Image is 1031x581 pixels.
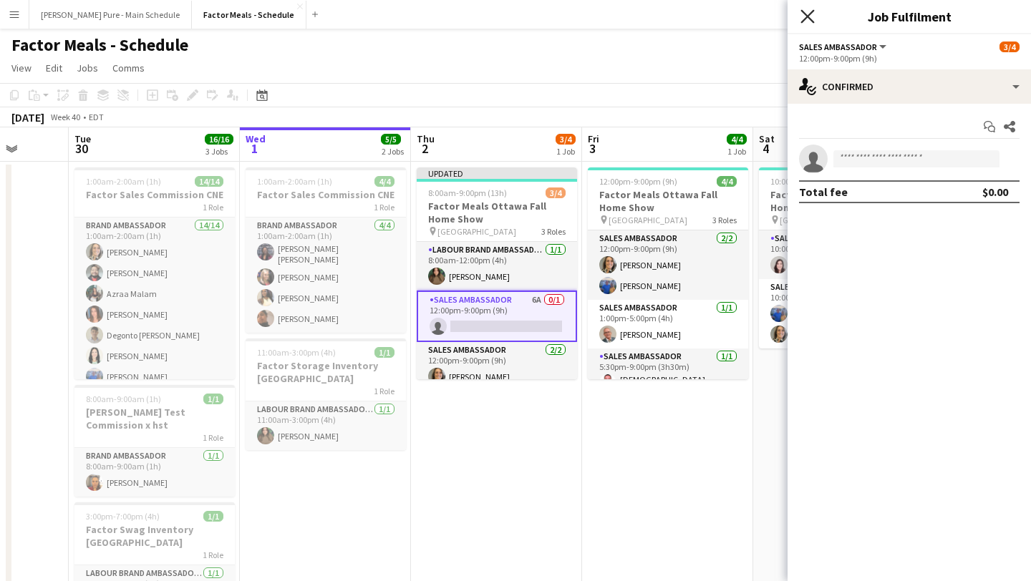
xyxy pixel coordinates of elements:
h3: Factor Meals Ottawa Fall Home Show [588,188,748,214]
button: Factor Meals - Schedule [192,1,306,29]
h3: Factor Sales Commission CNE [74,188,235,201]
span: 3/4 [546,187,566,198]
span: 11:00am-3:00pm (4h) [257,347,336,358]
span: Thu [417,132,435,145]
span: 1:00am-2:00am (1h) [257,176,332,187]
span: [GEOGRAPHIC_DATA] [437,226,516,237]
app-card-role: Labour Brand Ambassadors1/111:00am-3:00pm (4h)[PERSON_NAME] [246,401,406,450]
span: Fri [588,132,599,145]
div: $0.00 [982,185,1008,199]
span: 1/1 [203,394,223,404]
span: 1 Role [374,202,395,213]
button: [PERSON_NAME] Pure - Main Schedule [29,1,192,29]
h3: Factor Meals Ottawa Fall Home Show [417,200,577,225]
app-card-role: Brand Ambassador14/141:00am-2:00am (1h)[PERSON_NAME][PERSON_NAME]Azraa Malam[PERSON_NAME]Degonto ... [74,218,235,540]
h3: Job Fulfilment [788,7,1031,26]
app-job-card: 8:00am-9:00am (1h)1/1[PERSON_NAME] Test Commission x hst1 RoleBrand Ambassador1/18:00am-9:00am (1... [74,385,235,497]
app-job-card: 1:00am-2:00am (1h)4/4Factor Sales Commission CNE1 RoleBrand Ambassador4/41:00am-2:00am (1h)[PERSO... [246,167,406,333]
div: Updated [417,167,577,179]
a: View [6,59,37,77]
div: [DATE] [11,110,44,125]
a: Jobs [71,59,104,77]
h3: Factor Meals Ottawa Fall Home Show [759,188,919,214]
div: 3 Jobs [205,146,233,157]
span: 4/4 [374,176,395,187]
span: 1 Role [203,202,223,213]
span: Sat [759,132,775,145]
span: 5/5 [381,134,401,145]
app-card-role: Sales Ambassador1/110:00am-7:00pm (9h)[PERSON_NAME] [759,230,919,279]
app-job-card: 12:00pm-9:00pm (9h)4/4Factor Meals Ottawa Fall Home Show [GEOGRAPHIC_DATA]3 RolesSales Ambassador... [588,167,748,379]
a: Comms [107,59,150,77]
h1: Factor Meals - Schedule [11,34,188,56]
span: 4 [757,140,775,157]
span: 12:00pm-9:00pm (9h) [599,176,677,187]
button: Sales Ambassador [799,41,889,52]
a: Edit [40,59,68,77]
span: Jobs [77,62,98,74]
app-card-role: Sales Ambassador6A0/112:00pm-9:00pm (9h) [417,290,577,342]
h3: Factor Sales Commission CNE [246,188,406,201]
app-card-role: Sales Ambassador1/15:30pm-9:00pm (3h30m)[DEMOGRAPHIC_DATA][PERSON_NAME] [588,348,748,401]
span: 30 [72,140,91,157]
h3: [PERSON_NAME] Test Commission x hst [74,406,235,431]
span: 1/1 [203,511,223,522]
div: Confirmed [788,69,1031,104]
span: 1 Role [203,432,223,443]
span: 2 [415,140,435,157]
app-job-card: 10:00am-7:00pm (9h)3/3Factor Meals Ottawa Fall Home Show [GEOGRAPHIC_DATA]2 RolesSales Ambassador... [759,167,919,348]
span: Sales Ambassador [799,41,877,52]
span: 14/14 [195,176,223,187]
span: 3 Roles [541,226,566,237]
span: Week 40 [47,112,83,122]
app-card-role: Sales Ambassador2/212:00pm-9:00pm (9h)[PERSON_NAME][PERSON_NAME] [588,230,748,300]
app-card-role: Brand Ambassador4/41:00am-2:00am (1h)[PERSON_NAME] [PERSON_NAME][PERSON_NAME][PERSON_NAME][PERSON... [246,218,406,333]
app-card-role: Labour Brand Ambassadors1/18:00am-12:00pm (4h)[PERSON_NAME] [417,242,577,290]
h3: Factor Swag Inventory [GEOGRAPHIC_DATA] [74,523,235,549]
div: EDT [89,112,104,122]
span: [GEOGRAPHIC_DATA] [780,215,858,225]
span: 1 [243,140,266,157]
span: 1 Role [374,386,395,396]
span: 4/4 [727,134,747,145]
span: 4/4 [717,176,737,187]
div: 1 Job [556,146,575,157]
span: Wed [246,132,266,145]
span: [GEOGRAPHIC_DATA] [609,215,687,225]
span: 3/4 [556,134,576,145]
span: View [11,62,32,74]
app-card-role: Brand Ambassador1/18:00am-9:00am (1h)[PERSON_NAME] [74,448,235,497]
app-card-role: Sales Ambassador2/210:00am-7:00pm (9h)[PERSON_NAME][PERSON_NAME] [759,279,919,348]
app-job-card: 11:00am-3:00pm (4h)1/1Factor Storage Inventory [GEOGRAPHIC_DATA]1 RoleLabour Brand Ambassadors1/1... [246,338,406,450]
app-job-card: 1:00am-2:00am (1h)14/14Factor Sales Commission CNE1 RoleBrand Ambassador14/141:00am-2:00am (1h)[P... [74,167,235,379]
app-card-role: Sales Ambassador1/11:00pm-5:00pm (4h)[PERSON_NAME] [588,300,748,348]
div: 12:00pm-9:00pm (9h) [799,53,1020,64]
div: 2 Jobs [382,146,404,157]
div: Total fee [799,185,848,199]
span: 8:00am-9:00pm (13h) [428,187,507,198]
span: Edit [46,62,62,74]
span: 3 [586,140,599,157]
span: 8:00am-9:00am (1h) [86,394,161,404]
span: Tue [74,132,91,145]
span: 3:00pm-7:00pm (4h) [86,511,160,522]
div: 1 Job [727,146,746,157]
span: 3/4 [999,41,1020,52]
span: 1 Role [203,550,223,560]
h3: Factor Storage Inventory [GEOGRAPHIC_DATA] [246,359,406,385]
app-card-role: Sales Ambassador2/212:00pm-9:00pm (9h)[PERSON_NAME] [417,342,577,411]
span: 1/1 [374,347,395,358]
span: 10:00am-7:00pm (9h) [770,176,849,187]
span: 1:00am-2:00am (1h) [86,176,161,187]
span: Comms [112,62,145,74]
span: 3 Roles [712,215,737,225]
app-job-card: Updated8:00am-9:00pm (13h)3/4Factor Meals Ottawa Fall Home Show [GEOGRAPHIC_DATA]3 RolesLabour Br... [417,167,577,379]
span: 16/16 [205,134,233,145]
